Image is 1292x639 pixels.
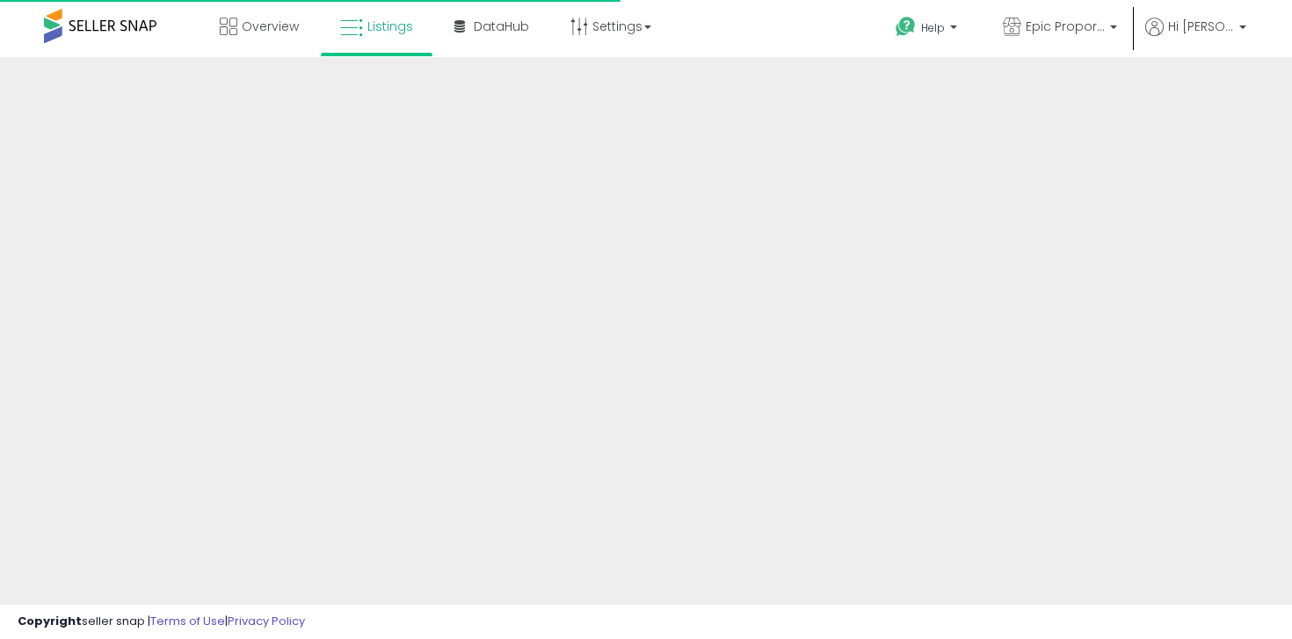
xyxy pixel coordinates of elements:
[367,18,413,35] span: Listings
[18,614,305,630] div: seller snap | |
[150,613,225,629] a: Terms of Use
[1145,18,1246,57] a: Hi [PERSON_NAME]
[18,613,82,629] strong: Copyright
[921,20,945,35] span: Help
[228,613,305,629] a: Privacy Policy
[1026,18,1105,35] span: Epic Proportions
[882,3,975,57] a: Help
[242,18,299,35] span: Overview
[1168,18,1234,35] span: Hi [PERSON_NAME]
[895,16,917,38] i: Get Help
[474,18,529,35] span: DataHub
